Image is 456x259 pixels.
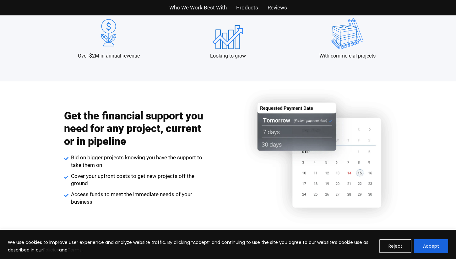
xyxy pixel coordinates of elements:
[8,239,375,254] p: We use cookies to improve user experience and analyze website traffic. By clicking “Accept” and c...
[379,239,411,253] button: Reject
[43,247,59,253] a: Policies
[68,247,82,253] a: Terms
[319,52,376,59] p: With commercial projects
[69,191,205,206] span: Access funds to meet the immediate needs of your business
[414,239,448,253] button: Accept
[64,109,205,148] h2: Get the financial support you need for any project, current or in pipeline
[69,173,205,188] span: Cover your upfront costs to get new projects off the ground
[78,52,140,59] p: Over $2M in annual revenue
[268,3,287,12] a: Reviews
[236,3,258,12] a: Products
[169,3,227,12] a: Who We Work Best With
[210,52,246,59] p: Looking to grow
[69,154,205,169] span: Bid on bigger projects knowing you have the support to take them on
